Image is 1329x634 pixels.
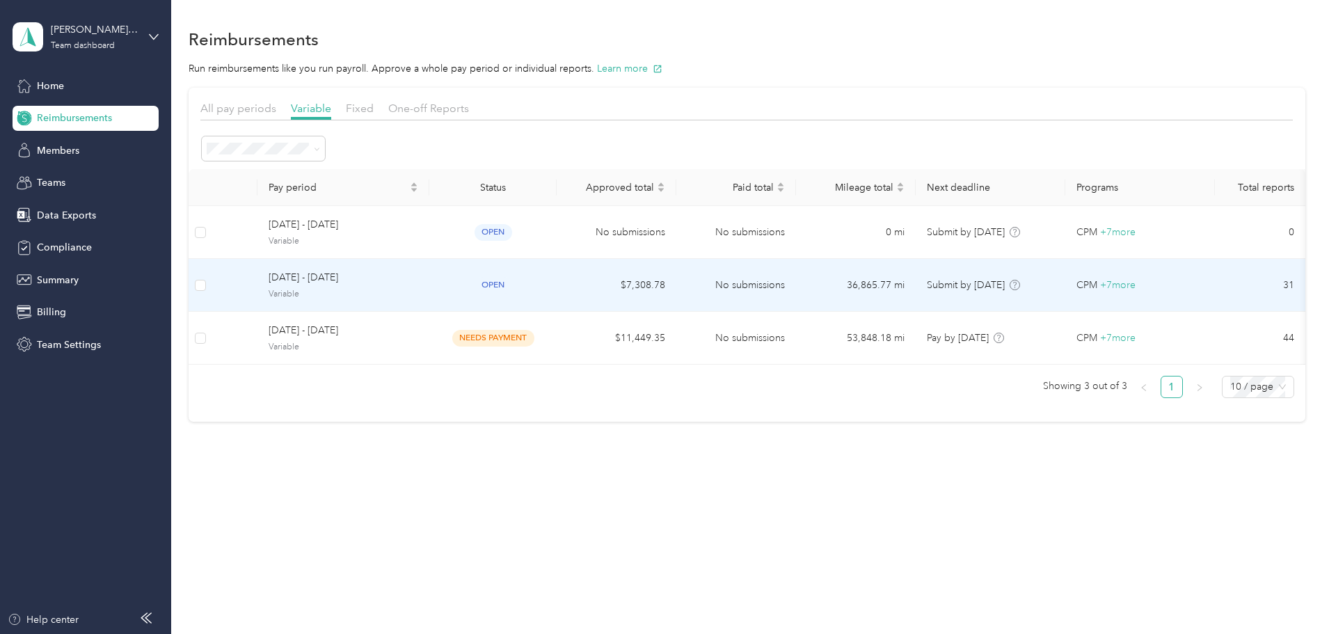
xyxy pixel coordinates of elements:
[676,312,796,365] td: No submissions
[676,169,796,206] th: Paid total
[291,102,331,115] span: Variable
[37,175,65,190] span: Teams
[269,270,418,285] span: [DATE] - [DATE]
[37,305,66,319] span: Billing
[1230,377,1286,397] span: 10 / page
[269,182,407,193] span: Pay period
[557,259,676,312] td: $7,308.78
[777,180,785,189] span: caret-up
[1215,312,1305,365] td: 44
[568,182,654,193] span: Approved total
[189,32,319,47] h1: Reimbursements
[796,169,916,206] th: Mileage total
[1188,376,1211,398] button: right
[269,323,418,338] span: [DATE] - [DATE]
[452,330,534,346] span: needs payment
[200,102,276,115] span: All pay periods
[475,224,512,240] span: open
[37,338,101,352] span: Team Settings
[597,61,662,76] button: Learn more
[1100,332,1136,344] span: + 7 more
[37,273,79,287] span: Summary
[896,186,905,194] span: caret-down
[51,22,138,37] div: [PERSON_NAME] Beverage
[51,42,115,50] div: Team dashboard
[37,79,64,93] span: Home
[1100,226,1136,238] span: + 7 more
[1065,169,1215,206] th: Programs
[796,312,916,365] td: 53,848.18 mi
[676,259,796,312] td: No submissions
[1188,376,1211,398] li: Next Page
[1140,383,1148,392] span: left
[8,612,79,627] button: Help center
[1195,383,1204,392] span: right
[1076,278,1097,293] span: CPM
[1133,376,1155,398] li: Previous Page
[269,235,418,248] span: Variable
[1076,225,1097,240] span: CPM
[1161,377,1182,397] a: 1
[927,226,1005,238] span: Submit by [DATE]
[916,169,1065,206] th: Next deadline
[687,182,774,193] span: Paid total
[557,206,676,259] td: No submissions
[1215,259,1305,312] td: 31
[557,169,676,206] th: Approved total
[676,206,796,259] td: No submissions
[346,102,374,115] span: Fixed
[269,288,418,301] span: Variable
[1043,376,1127,397] span: Showing 3 out of 3
[796,259,916,312] td: 36,865.77 mi
[1133,376,1155,398] button: left
[796,206,916,259] td: 0 mi
[37,143,79,158] span: Members
[410,180,418,189] span: caret-up
[1215,169,1305,206] th: Total reports
[37,240,92,255] span: Compliance
[269,217,418,232] span: [DATE] - [DATE]
[557,312,676,365] td: $11,449.35
[807,182,893,193] span: Mileage total
[388,102,469,115] span: One-off Reports
[475,277,512,293] span: open
[927,332,989,344] span: Pay by [DATE]
[37,111,112,125] span: Reimbursements
[657,186,665,194] span: caret-down
[1100,279,1136,291] span: + 7 more
[410,186,418,194] span: caret-down
[777,186,785,194] span: caret-down
[189,61,1305,76] p: Run reimbursements like you run payroll. Approve a whole pay period or individual reports.
[440,182,546,193] div: Status
[657,180,665,189] span: caret-up
[896,180,905,189] span: caret-up
[257,169,429,206] th: Pay period
[927,279,1005,291] span: Submit by [DATE]
[1251,556,1329,634] iframe: Everlance-gr Chat Button Frame
[1076,331,1097,346] span: CPM
[37,208,96,223] span: Data Exports
[269,341,418,354] span: Variable
[1222,376,1294,398] div: Page Size
[1161,376,1183,398] li: 1
[1215,206,1305,259] td: 0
